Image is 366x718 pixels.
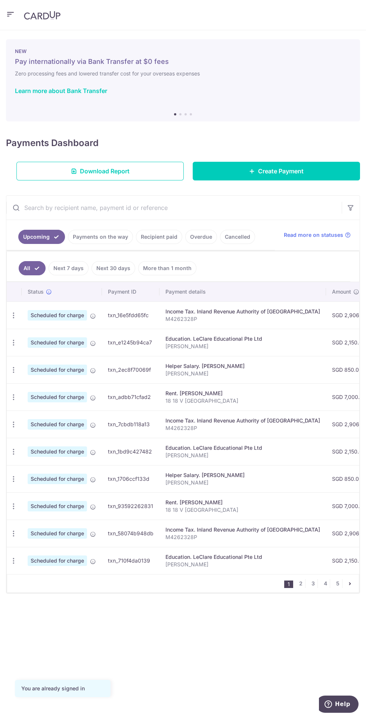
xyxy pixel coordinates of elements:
[165,553,320,561] div: Education. LeClare Educational Pte Ltd
[68,230,133,244] a: Payments on the way
[165,506,320,514] p: 18 18 V [GEOGRAPHIC_DATA]
[165,308,320,315] div: Income Tax. Inland Revenue Authority of [GEOGRAPHIC_DATA]
[15,69,351,78] h6: Zero processing fees and lowered transfer cost for your overseas expenses
[165,424,320,432] p: M4262328P
[21,685,104,692] div: You are already signed in
[28,310,87,321] span: Scheduled for charge
[28,365,87,375] span: Scheduled for charge
[284,581,293,588] li: 1
[49,261,89,275] a: Next 7 days
[165,561,320,568] p: [PERSON_NAME]
[102,547,159,574] td: txn_710f4da0139
[102,383,159,411] td: txn_adbb71cfad2
[102,465,159,492] td: txn_1706ccf133d
[28,555,87,566] span: Scheduled for charge
[15,48,351,54] p: NEW
[28,288,44,295] span: Status
[102,492,159,520] td: txn_93592262831
[15,87,107,95] a: Learn more about Bank Transfer
[284,231,351,239] a: Read more on statuses
[193,162,360,180] a: Create Payment
[165,315,320,323] p: M4262328P
[19,261,46,275] a: All
[165,526,320,533] div: Income Tax. Inland Revenue Authority of [GEOGRAPHIC_DATA]
[6,136,99,150] h4: Payments Dashboard
[220,230,255,244] a: Cancelled
[321,579,330,588] a: 4
[165,533,320,541] p: M4262328P
[332,288,351,295] span: Amount
[319,696,359,714] iframe: Opens a widget where you can find more information
[165,397,320,405] p: 18 18 V [GEOGRAPHIC_DATA]
[28,501,87,511] span: Scheduled for charge
[6,196,342,220] input: Search by recipient name, payment id or reference
[16,162,184,180] a: Download Report
[28,528,87,539] span: Scheduled for charge
[258,167,304,176] span: Create Payment
[159,282,326,301] th: Payment details
[102,411,159,438] td: txn_7cbdb118a13
[165,471,320,479] div: Helper Salary. [PERSON_NAME]
[102,438,159,465] td: txn_1bd9c427482
[165,417,320,424] div: Income Tax. Inland Revenue Authority of [GEOGRAPHIC_DATA]
[284,231,343,239] span: Read more on statuses
[165,343,320,350] p: [PERSON_NAME]
[165,390,320,397] div: Rent. [PERSON_NAME]
[28,474,87,484] span: Scheduled for charge
[102,301,159,329] td: txn_16e5fdd65fc
[24,11,61,20] img: CardUp
[102,356,159,383] td: txn_2ec8f70069f
[28,446,87,457] span: Scheduled for charge
[28,337,87,348] span: Scheduled for charge
[102,329,159,356] td: txn_e1245b94ca7
[165,452,320,459] p: [PERSON_NAME]
[284,575,359,592] nav: pager
[296,579,305,588] a: 2
[138,261,196,275] a: More than 1 month
[165,335,320,343] div: Education. LeClare Educational Pte Ltd
[80,167,130,176] span: Download Report
[165,444,320,452] div: Education. LeClare Educational Pte Ltd
[28,392,87,402] span: Scheduled for charge
[308,579,317,588] a: 3
[136,230,182,244] a: Recipient paid
[165,499,320,506] div: Rent. [PERSON_NAME]
[165,362,320,370] div: Helper Salary. [PERSON_NAME]
[165,370,320,377] p: [PERSON_NAME]
[102,282,159,301] th: Payment ID
[28,419,87,430] span: Scheduled for charge
[102,520,159,547] td: txn_58074b948db
[18,230,65,244] a: Upcoming
[91,261,135,275] a: Next 30 days
[165,479,320,486] p: [PERSON_NAME]
[333,579,342,588] a: 5
[15,57,351,66] h5: Pay internationally via Bank Transfer at $0 fees
[185,230,217,244] a: Overdue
